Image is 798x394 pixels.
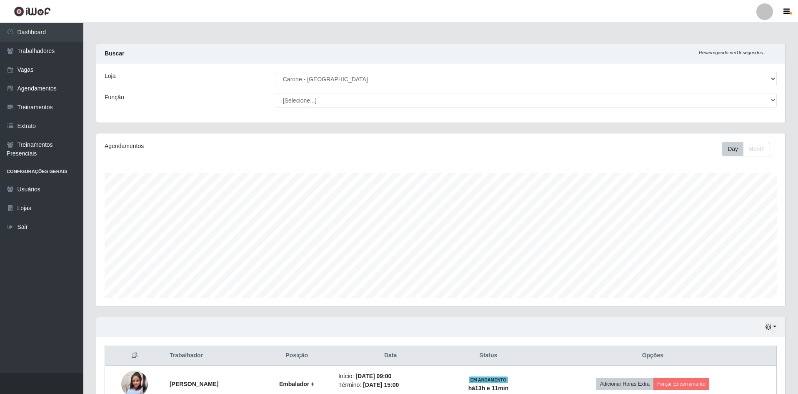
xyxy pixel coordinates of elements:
div: Toolbar with button groups [722,142,777,156]
label: Loja [105,72,115,80]
strong: Embalador + [279,381,314,387]
th: Status [448,346,529,366]
strong: há 13 h e 11 min [468,385,509,391]
button: Forçar Encerramento [653,378,709,390]
strong: Buscar [105,50,124,57]
div: First group [722,142,770,156]
div: Agendamentos [105,142,378,151]
time: [DATE] 09:00 [355,373,391,379]
li: Início: [338,372,443,381]
i: Recarregando em 16 segundos... [699,50,767,55]
img: CoreUI Logo [14,6,51,17]
label: Função [105,93,124,102]
button: Month [743,142,770,156]
th: Trabalhador [165,346,260,366]
button: Adicionar Horas Extra [596,378,653,390]
button: Day [722,142,743,156]
li: Término: [338,381,443,389]
th: Opções [529,346,777,366]
time: [DATE] 15:00 [363,381,399,388]
th: Data [333,346,448,366]
th: Posição [260,346,333,366]
strong: [PERSON_NAME] [170,381,218,387]
span: EM ANDAMENTO [469,376,508,383]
